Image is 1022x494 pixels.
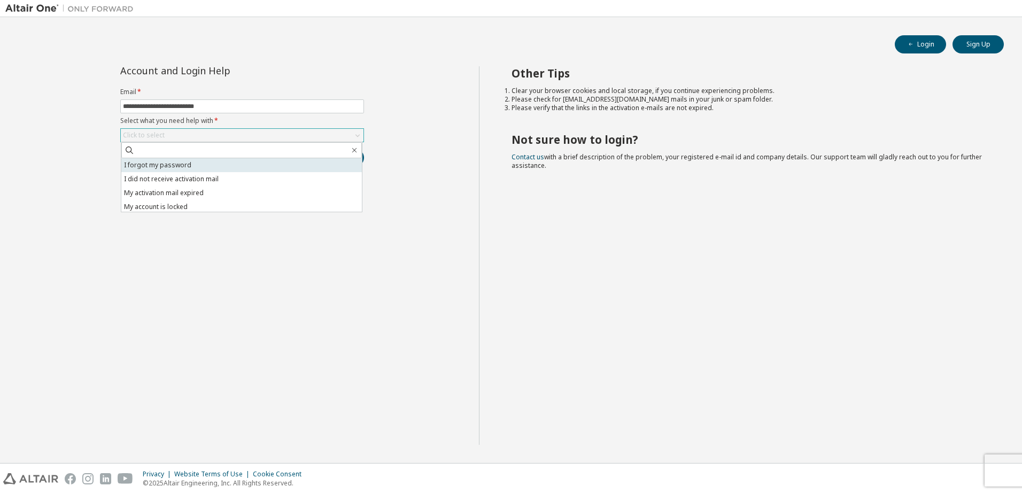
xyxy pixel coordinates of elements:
div: Click to select [121,129,363,142]
div: Account and Login Help [120,66,315,75]
div: Privacy [143,470,174,478]
li: I forgot my password [121,158,362,172]
li: Please check for [EMAIL_ADDRESS][DOMAIN_NAME] mails in your junk or spam folder. [512,95,985,104]
div: Cookie Consent [253,470,308,478]
img: linkedin.svg [100,473,111,484]
li: Clear your browser cookies and local storage, if you continue experiencing problems. [512,87,985,95]
h2: Not sure how to login? [512,133,985,146]
div: Website Terms of Use [174,470,253,478]
button: Login [895,35,946,53]
a: Contact us [512,152,544,161]
label: Email [120,88,364,96]
button: Sign Up [953,35,1004,53]
img: youtube.svg [118,473,133,484]
img: facebook.svg [65,473,76,484]
span: with a brief description of the problem, your registered e-mail id and company details. Our suppo... [512,152,982,170]
div: Click to select [123,131,165,140]
p: © 2025 Altair Engineering, Inc. All Rights Reserved. [143,478,308,488]
img: altair_logo.svg [3,473,58,484]
li: Please verify that the links in the activation e-mails are not expired. [512,104,985,112]
label: Select what you need help with [120,117,364,125]
img: Altair One [5,3,139,14]
h2: Other Tips [512,66,985,80]
img: instagram.svg [82,473,94,484]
